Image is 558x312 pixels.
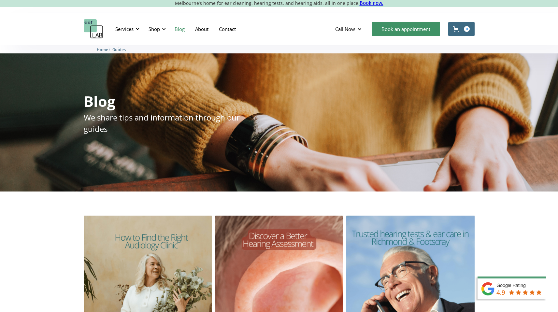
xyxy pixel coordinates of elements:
a: Open cart [448,22,475,36]
a: home [84,19,103,39]
div: Shop [149,26,160,32]
a: Book an appointment [372,22,440,36]
a: About [190,20,214,38]
a: Guides [112,46,126,52]
div: 0 [464,26,470,32]
h1: Blog [84,94,115,108]
div: Services [115,26,134,32]
div: Call Now [335,26,355,32]
div: Shop [145,19,168,39]
li: 〉 [97,46,112,53]
div: Call Now [330,19,368,39]
span: Guides [112,47,126,52]
a: Home [97,46,108,52]
span: Home [97,47,108,52]
a: Contact [214,20,241,38]
a: Blog [169,20,190,38]
div: Services [111,19,141,39]
p: We share tips and information through our guides [84,112,257,135]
